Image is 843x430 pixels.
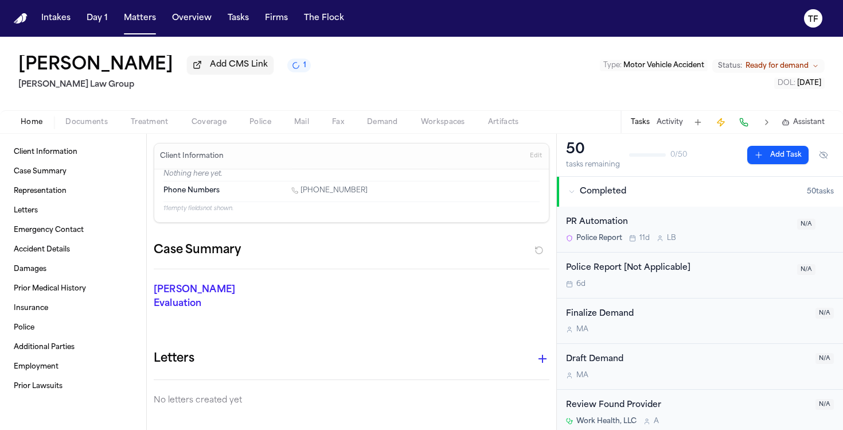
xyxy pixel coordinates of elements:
button: Day 1 [82,8,112,29]
span: Motor Vehicle Accident [623,62,704,69]
span: Add CMS Link [210,59,268,71]
span: Fax [332,118,344,127]
button: Tasks [631,118,650,127]
span: N/A [815,308,834,319]
h2: Case Summary [154,241,241,259]
span: Ready for demand [746,61,809,71]
a: Intakes [37,8,75,29]
span: N/A [797,264,815,275]
a: Prior Medical History [9,280,137,298]
button: The Flock [299,8,349,29]
span: Police [14,323,34,332]
span: Letters [14,206,38,215]
span: Police Report [576,234,622,243]
button: Edit Type: Motor Vehicle Accident [600,60,708,71]
span: Work Health, LLC [576,417,637,426]
div: Open task: Finalize Demand [557,299,843,344]
button: Firms [260,8,292,29]
span: Demand [367,118,398,127]
span: Assistant [793,118,825,127]
button: Tasks [223,8,253,29]
img: Finch Logo [14,13,28,24]
div: PR Automation [566,216,790,229]
span: Employment [14,362,58,371]
span: Representation [14,187,67,196]
span: Status: [718,61,742,71]
button: Make a Call [736,114,752,130]
span: Completed [580,186,626,197]
button: Edit matter name [18,55,173,76]
span: Prior Lawsuits [14,382,63,391]
span: Coverage [192,118,227,127]
a: Additional Parties [9,338,137,357]
div: 50 [566,141,620,159]
span: Treatment [131,118,169,127]
button: Change status from Ready for demand [712,59,825,73]
span: M A [576,325,588,334]
div: Police Report [Not Applicable] [566,262,790,275]
span: N/A [815,353,834,364]
a: Case Summary [9,162,137,181]
h2: [PERSON_NAME] Law Group [18,78,311,92]
div: Draft Demand [566,353,809,366]
span: 11d [639,234,650,243]
button: Edit DOL: 2025-03-17 [774,78,825,89]
span: [DATE] [797,80,821,87]
div: Finalize Demand [566,308,809,321]
span: Type : [603,62,622,69]
span: Mail [294,118,309,127]
a: Damages [9,260,137,278]
span: Home [21,118,42,127]
h1: Letters [154,350,194,368]
a: Call 1 (207) 636-6351 [291,186,368,195]
div: Open task: Draft Demand [557,344,843,390]
span: Artifacts [488,118,519,127]
a: Emergency Contact [9,221,137,239]
button: Matters [119,8,161,29]
button: Activity [657,118,683,127]
button: Add Task [690,114,706,130]
div: Open task: PR Automation [557,207,843,253]
span: 50 task s [807,187,834,196]
a: Letters [9,202,137,220]
a: Accident Details [9,241,137,259]
button: Edit [526,147,545,165]
span: Client Information [14,148,77,157]
span: M A [576,371,588,380]
span: DOL : [778,80,795,87]
span: Accident Details [14,245,70,254]
text: TF [808,16,818,24]
p: [PERSON_NAME] Evaluation [154,283,276,311]
span: Edit [530,152,542,160]
div: tasks remaining [566,160,620,169]
button: Completed50tasks [557,177,843,207]
a: Representation [9,182,137,200]
span: Documents [65,118,108,127]
p: No letters created yet [154,394,549,408]
a: Police [9,319,137,337]
span: Police [249,118,271,127]
span: 0 / 50 [670,150,687,160]
button: 1 active task [287,59,311,72]
button: Overview [167,8,216,29]
div: Open task: Police Report [Not Applicable] [557,253,843,299]
p: 11 empty fields not shown. [163,204,540,213]
span: A [654,417,659,426]
span: Insurance [14,304,48,313]
button: Hide completed tasks (⌘⇧H) [813,146,834,164]
a: Client Information [9,143,137,161]
button: Create Immediate Task [713,114,729,130]
button: Assistant [782,118,825,127]
span: Case Summary [14,167,67,176]
span: Additional Parties [14,343,75,352]
a: Home [14,13,28,24]
h1: [PERSON_NAME] [18,55,173,76]
span: Workspaces [421,118,465,127]
button: Add CMS Link [187,56,274,74]
h3: Client Information [158,152,226,161]
a: Employment [9,358,137,376]
p: Nothing here yet. [163,169,540,181]
a: Insurance [9,299,137,317]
